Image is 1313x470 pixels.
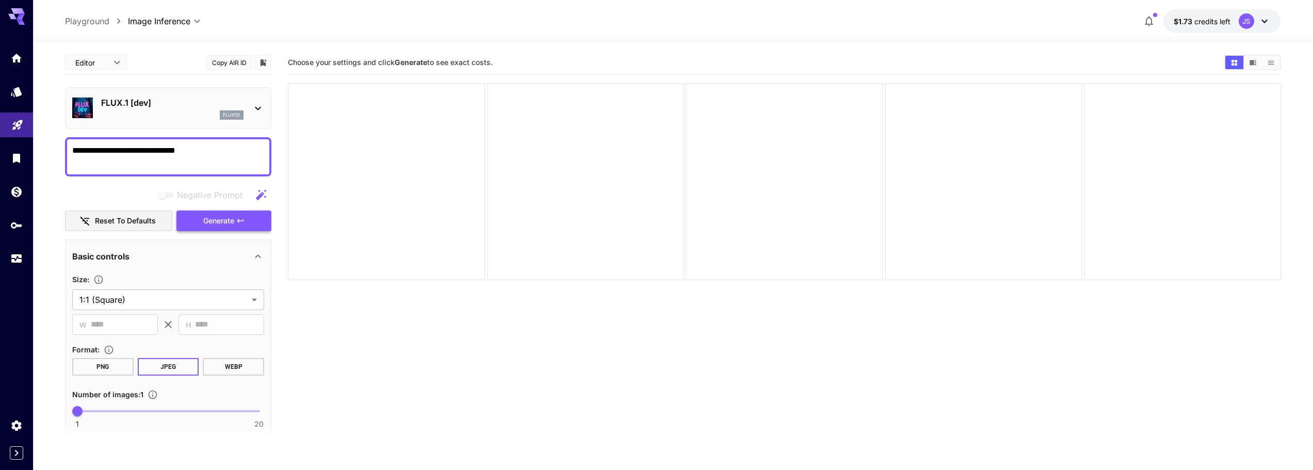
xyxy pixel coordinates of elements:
div: Home [10,52,23,64]
a: Playground [65,15,109,27]
button: WEBP [203,358,264,376]
button: Adjust the dimensions of the generated image by specifying its width and height in pixels, or sel... [89,274,108,285]
div: Show media in grid viewShow media in video viewShow media in list view [1224,55,1281,70]
div: Usage [10,252,23,265]
button: Choose the file format for the output image. [100,345,118,355]
span: $1.73 [1174,17,1194,26]
button: JPEG [138,358,199,376]
div: Library [10,152,23,165]
button: PNG [72,358,134,376]
div: JS [1239,13,1254,29]
button: Show media in list view [1262,56,1280,69]
div: FLUX.1 [dev]flux1d [72,92,264,124]
button: Copy AIR ID [206,55,252,70]
button: Specify how many images to generate in a single request. Each image generation will be charged se... [143,390,162,400]
div: Wallet [10,185,23,198]
button: Show media in video view [1244,56,1262,69]
span: W [79,319,87,331]
p: Basic controls [72,250,129,263]
div: API Keys [10,219,23,232]
div: Basic controls [72,244,264,269]
button: Generate [176,210,271,232]
span: 20 [254,419,264,429]
nav: breadcrumb [65,15,128,27]
button: Show media in grid view [1225,56,1243,69]
div: Playground [11,115,24,128]
span: Choose your settings and click to see exact costs. [288,58,493,67]
button: $1.73275JS [1163,9,1281,33]
div: Settings [10,419,23,432]
span: Negative prompts are not compatible with the selected model. [156,188,251,201]
div: $1.73275 [1174,16,1230,27]
span: Editor [75,57,107,68]
b: Generate [395,58,427,67]
button: Add to library [258,56,268,69]
button: Reset to defaults [65,210,172,232]
span: Format : [72,345,100,354]
span: Generate [203,215,234,228]
span: Number of images : 1 [72,390,143,399]
p: flux1d [223,111,240,119]
span: Size : [72,275,89,284]
span: Image Inference [128,15,190,27]
span: H [186,319,191,331]
div: Models [10,85,23,98]
p: FLUX.1 [dev] [101,96,244,109]
span: Negative Prompt [177,189,242,201]
span: 1:1 (Square) [79,294,248,306]
span: credits left [1194,17,1230,26]
button: Expand sidebar [10,446,23,460]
